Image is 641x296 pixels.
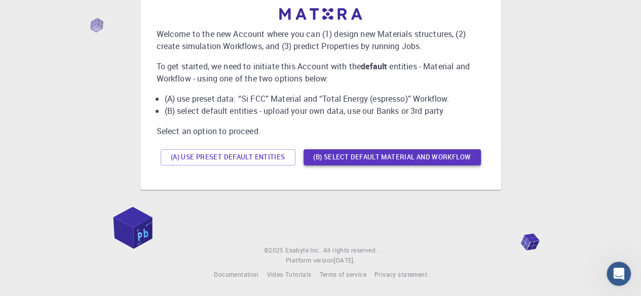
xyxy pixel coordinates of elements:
[157,28,485,52] p: Welcome to the new Account where you can (1) design new Materials structures, (2) create simulati...
[214,270,258,278] span: Documentation
[161,149,295,165] button: (A) Use preset default entities
[285,245,321,256] a: Exabyte Inc.
[165,93,485,105] li: (A) use preset data: “Si FCC” Material and “Total Energy (espresso)” Workflow.
[157,60,485,84] p: To get started, we need to initiate this Account with the entities - Material and Workflow - usin...
[323,245,377,256] span: All rights reserved.
[267,270,311,280] a: Video Tutorials
[334,256,355,266] a: [DATE].
[20,7,57,16] span: Support
[334,256,355,264] span: [DATE] .
[264,245,285,256] span: © 2025
[374,270,427,280] a: Privacy statement
[279,8,362,20] img: logo
[304,149,481,165] button: (B) Select default material and workflow
[607,262,631,286] iframe: Intercom live chat
[374,270,427,278] span: Privacy statement
[214,270,258,280] a: Documentation
[319,270,366,278] span: Terms of service
[286,256,334,266] span: Platform version
[157,125,485,137] p: Select an option to proceed.
[285,246,321,254] span: Exabyte Inc.
[267,270,311,278] span: Video Tutorials
[319,270,366,280] a: Terms of service
[165,105,485,117] li: (B) select default entities - upload your own data, use our Banks or 3rd party
[361,61,387,72] b: default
